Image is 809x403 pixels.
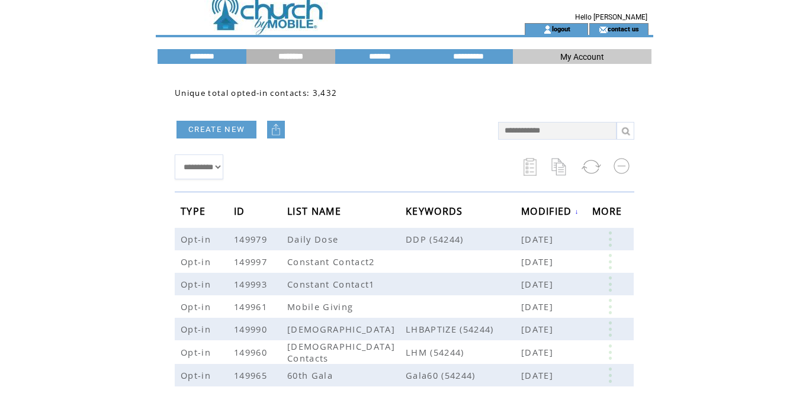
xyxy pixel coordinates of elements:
[175,88,337,98] span: Unique total opted-in contacts: 3,432
[181,207,208,214] a: TYPE
[270,124,282,136] img: upload.png
[234,369,270,381] span: 149965
[406,202,466,224] span: KEYWORDS
[521,202,575,224] span: MODIFIED
[287,256,378,267] span: Constant Contact2
[406,346,521,358] span: LHM (54244)
[543,25,552,34] img: account_icon.gif
[521,301,556,312] span: [DATE]
[234,301,270,312] span: 149961
[406,207,466,214] a: KEYWORDS
[521,208,579,215] a: MODIFIED↓
[234,278,270,290] span: 149993
[287,323,398,335] span: [DEMOGRAPHIC_DATA]
[234,346,270,358] span: 149960
[287,202,344,224] span: LIST NAME
[234,202,248,224] span: ID
[181,323,214,335] span: Opt-in
[521,233,556,245] span: [DATE]
[287,340,395,364] span: [DEMOGRAPHIC_DATA] Contacts
[234,256,270,267] span: 149997
[552,25,570,33] a: logout
[406,233,521,245] span: DDP (54244)
[234,233,270,245] span: 149979
[287,301,356,312] span: Mobile Giving
[560,52,604,62] span: My Account
[287,207,344,214] a: LIST NAME
[521,256,556,267] span: [DATE]
[176,121,256,138] a: CREATE NEW
[181,369,214,381] span: Opt-in
[599,25,608,34] img: contact_us_icon.gif
[521,323,556,335] span: [DATE]
[181,256,214,267] span: Opt-in
[608,25,639,33] a: contact us
[287,369,336,381] span: 60th Gala
[287,278,378,290] span: Constant Contact1
[521,369,556,381] span: [DATE]
[521,346,556,358] span: [DATE]
[521,278,556,290] span: [DATE]
[181,202,208,224] span: TYPE
[406,369,521,381] span: Gala60 (54244)
[181,301,214,312] span: Opt-in
[287,233,341,245] span: Daily Dose
[406,323,521,335] span: LHBAPTIZE (54244)
[181,278,214,290] span: Opt-in
[592,202,625,224] span: MORE
[234,207,248,214] a: ID
[181,233,214,245] span: Opt-in
[181,346,214,358] span: Opt-in
[234,323,270,335] span: 149990
[575,13,647,21] span: Hello [PERSON_NAME]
